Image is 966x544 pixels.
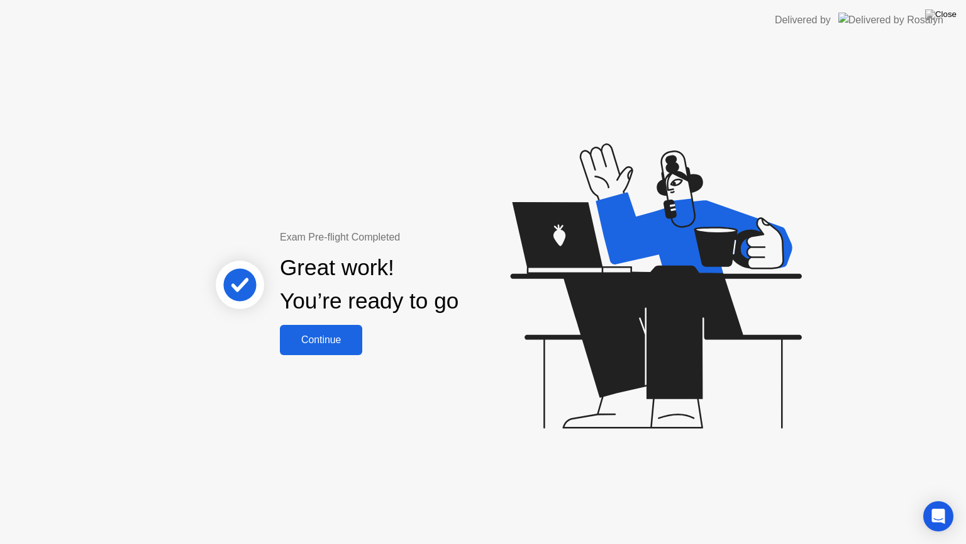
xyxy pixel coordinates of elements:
[280,325,362,355] button: Continue
[925,9,957,20] img: Close
[280,230,540,245] div: Exam Pre-flight Completed
[284,334,358,346] div: Continue
[923,501,953,531] div: Open Intercom Messenger
[280,251,458,318] div: Great work! You’re ready to go
[775,13,831,28] div: Delivered by
[838,13,943,27] img: Delivered by Rosalyn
